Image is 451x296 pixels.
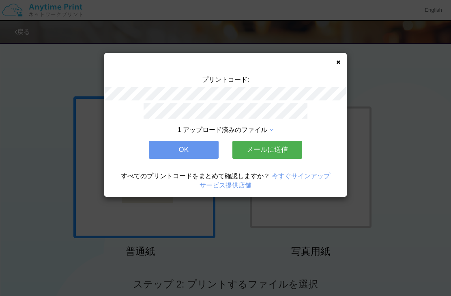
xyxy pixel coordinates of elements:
span: すべてのプリントコードをまとめて確認しますか？ [121,172,270,179]
button: メールに送信 [232,141,302,159]
span: 1 アップロード済みのファイル [178,126,267,133]
a: サービス提供店舗 [200,182,251,189]
span: プリントコード: [202,76,249,83]
a: 今すぐサインアップ [272,172,330,179]
button: OK [149,141,219,159]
